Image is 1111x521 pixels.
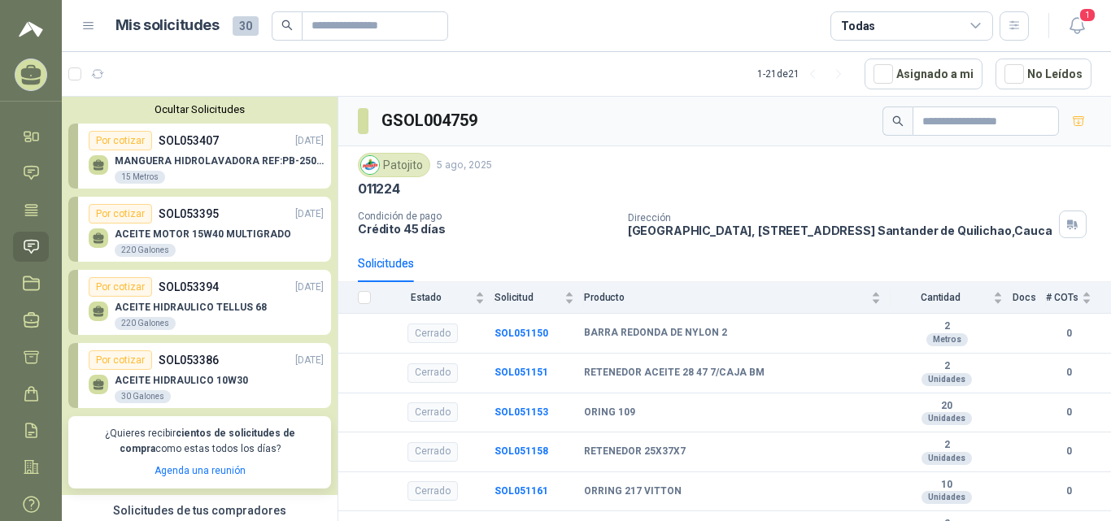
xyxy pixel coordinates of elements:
span: Estado [381,292,472,303]
b: ORING 109 [584,406,635,419]
a: SOL051151 [495,367,548,378]
div: 30 Galones [115,390,171,403]
h1: Mis solicitudes [115,14,220,37]
b: BARRA REDONDA DE NYLON 2 [584,327,727,340]
button: 1 [1062,11,1091,41]
b: 10 [891,479,1003,492]
span: 1 [1078,7,1096,23]
th: Solicitud [495,282,584,314]
b: 2 [891,439,1003,452]
b: cientos de solicitudes de compra [120,428,295,454]
p: ACEITE HIDRAULICO 10W30 [115,375,248,386]
th: Producto [584,282,891,314]
a: Por cotizarSOL053386[DATE] ACEITE HIDRAULICO 10W3030 Galones [68,343,331,408]
div: Por cotizar [89,131,152,150]
b: 0 [1046,326,1091,341]
p: 5 ago, 2025 [437,158,492,173]
div: Unidades [921,491,972,504]
div: Unidades [921,412,972,425]
div: Cerrado [407,363,458,383]
a: SOL051161 [495,485,548,497]
p: Dirección [628,212,1052,224]
b: 2 [891,320,1003,333]
p: Condición de pago [358,211,615,222]
b: 0 [1046,484,1091,499]
div: Por cotizar [89,277,152,297]
b: 0 [1046,365,1091,380]
button: Asignado a mi [865,59,982,89]
p: [GEOGRAPHIC_DATA], [STREET_ADDRESS] Santander de Quilichao , Cauca [628,224,1052,237]
p: MANGUERA HIDROLAVADORA REF:PB-2500-5T [115,155,324,167]
a: Por cotizarSOL053394[DATE] ACEITE HIDRAULICO TELLUS 68220 Galones [68,270,331,335]
b: 0 [1046,444,1091,459]
th: # COTs [1046,282,1111,314]
div: Patojito [358,153,430,177]
p: SOL053395 [159,205,219,223]
div: 220 Galones [115,244,176,257]
p: Crédito 45 días [358,222,615,236]
p: ACEITE HIDRAULICO TELLUS 68 [115,302,267,313]
div: 15 Metros [115,171,165,184]
a: Por cotizarSOL053407[DATE] MANGUERA HIDROLAVADORA REF:PB-2500-5T15 Metros [68,124,331,189]
a: SOL051158 [495,445,548,457]
div: Metros [926,333,968,346]
span: Producto [584,292,868,303]
div: Cerrado [407,323,458,343]
p: [DATE] [295,280,324,295]
a: SOL051153 [495,406,548,418]
div: Por cotizar [89,204,152,224]
p: SOL053407 [159,132,219,150]
span: Solicitud [495,292,561,303]
div: Solicitudes [358,254,414,272]
p: 011224 [358,180,400,198]
p: [DATE] [295,353,324,368]
div: Unidades [921,452,972,465]
th: Estado [381,282,495,314]
p: SOL053394 [159,278,219,296]
p: SOL053386 [159,351,219,369]
a: Agenda una reunión [155,465,246,476]
span: 30 [233,16,259,36]
h3: GSOL004759 [381,108,480,133]
b: RETENEDOR 25X37X7 [584,445,686,458]
b: 20 [891,400,1003,413]
div: Cerrado [407,402,458,422]
span: search [892,115,904,127]
div: Por cotizar [89,350,152,370]
b: 0 [1046,405,1091,420]
a: Por cotizarSOL053395[DATE] ACEITE MOTOR 15W40 MULTIGRADO220 Galones [68,197,331,262]
p: [DATE] [295,133,324,149]
div: Todas [841,17,875,35]
div: Cerrado [407,442,458,462]
div: Ocultar SolicitudesPor cotizarSOL053407[DATE] MANGUERA HIDROLAVADORA REF:PB-2500-5T15 MetrosPor c... [62,97,338,495]
p: ¿Quieres recibir como estas todos los días? [78,426,321,457]
div: Cerrado [407,481,458,501]
b: 2 [891,360,1003,373]
div: 220 Galones [115,317,176,330]
span: search [281,20,293,31]
button: No Leídos [996,59,1091,89]
img: Logo peakr [19,20,43,39]
button: Ocultar Solicitudes [68,103,331,115]
a: SOL051150 [495,328,548,339]
th: Docs [1013,282,1046,314]
p: [DATE] [295,206,324,222]
div: 1 - 21 de 21 [757,61,852,87]
th: Cantidad [891,282,1013,314]
b: RETENEDOR ACEITE 28 47 7/CAJA BM [584,367,765,380]
p: ACEITE MOTOR 15W40 MULTIGRADO [115,228,291,240]
b: ORRING 217 VITTON [584,485,682,498]
span: Cantidad [891,292,990,303]
div: Unidades [921,373,972,386]
img: Company Logo [361,156,379,174]
span: # COTs [1046,292,1078,303]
